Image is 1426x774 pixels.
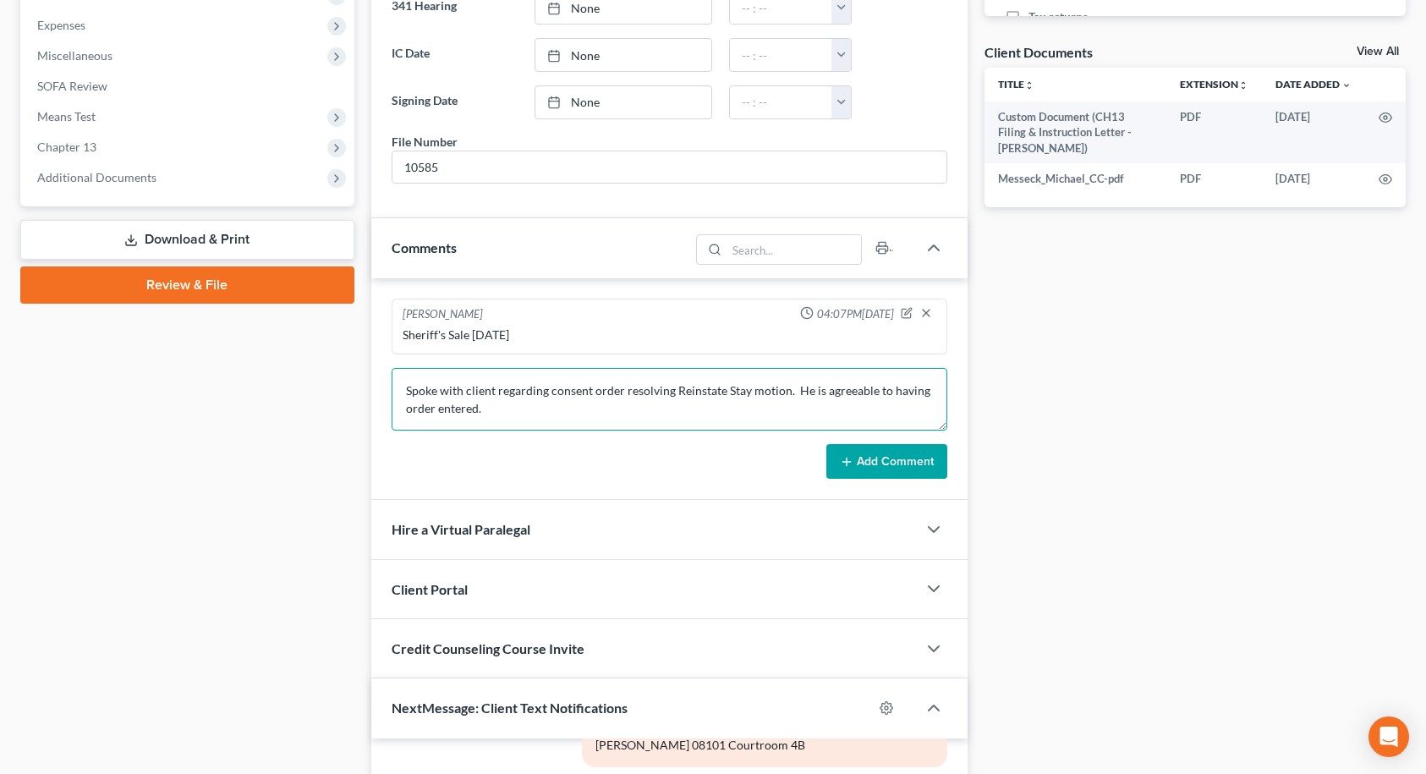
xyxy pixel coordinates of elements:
[1238,80,1248,91] i: unfold_more
[535,86,711,118] a: None
[392,239,457,255] span: Comments
[1024,80,1034,91] i: unfold_more
[826,444,947,480] button: Add Comment
[1180,78,1248,91] a: Extensionunfold_more
[392,133,458,151] div: File Number
[1262,163,1365,194] td: [DATE]
[37,170,156,184] span: Additional Documents
[392,640,584,656] span: Credit Counseling Course Invite
[37,48,112,63] span: Miscellaneous
[1357,46,1399,58] a: View All
[984,163,1166,194] td: Messeck_Michael_CC-pdf
[20,220,354,260] a: Download & Print
[392,521,530,537] span: Hire a Virtual Paralegal
[20,266,354,304] a: Review & File
[727,235,861,264] input: Search...
[730,86,832,118] input: -- : --
[24,71,354,102] a: SOFA Review
[383,85,526,119] label: Signing Date
[998,78,1034,91] a: Titleunfold_more
[535,39,711,71] a: None
[37,109,96,124] span: Means Test
[1166,102,1262,163] td: PDF
[37,140,96,154] span: Chapter 13
[1166,163,1262,194] td: PDF
[817,306,894,322] span: 04:07PM[DATE]
[730,39,832,71] input: -- : --
[392,581,468,597] span: Client Portal
[1368,716,1409,757] div: Open Intercom Messenger
[37,18,85,32] span: Expenses
[383,38,526,72] label: IC Date
[392,151,946,184] input: --
[37,79,107,93] span: SOFA Review
[984,102,1166,163] td: Custom Document (CH13 Filing & Instruction Letter - [PERSON_NAME])
[403,306,483,323] div: [PERSON_NAME]
[1028,8,1088,25] span: Tax returns
[1341,80,1352,91] i: expand_more
[403,327,936,343] div: Sheriff's Sale [DATE]
[392,700,628,716] span: NextMessage: Client Text Notifications
[1275,78,1352,91] a: Date Added expand_more
[1262,102,1365,163] td: [DATE]
[984,43,1093,61] div: Client Documents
